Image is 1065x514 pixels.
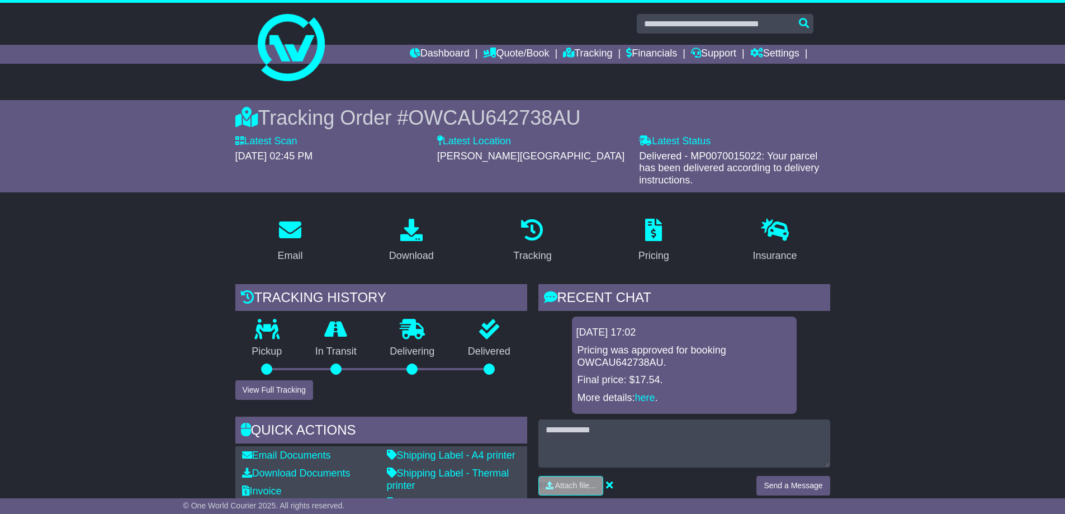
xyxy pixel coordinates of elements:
[410,45,470,64] a: Dashboard
[750,45,799,64] a: Settings
[235,135,297,148] label: Latest Scan
[299,346,373,358] p: In Transit
[626,45,677,64] a: Financials
[183,501,345,510] span: © One World Courier 2025. All rights reserved.
[235,284,527,314] div: Tracking history
[235,380,313,400] button: View Full Tracking
[746,215,804,267] a: Insurance
[639,135,711,148] label: Latest Status
[563,45,612,64] a: Tracking
[382,215,441,267] a: Download
[373,346,452,358] p: Delivering
[235,417,527,447] div: Quick Actions
[387,450,515,461] a: Shipping Label - A4 printer
[576,327,792,339] div: [DATE] 17:02
[242,485,282,497] a: Invoice
[578,374,791,386] p: Final price: $17.54.
[631,215,676,267] a: Pricing
[538,284,830,314] div: RECENT CHAT
[635,392,655,403] a: here
[451,346,527,358] p: Delivered
[639,150,819,186] span: Delivered - MP0070015022: Your parcel has been delivered according to delivery instructions.
[235,150,313,162] span: [DATE] 02:45 PM
[578,345,791,369] p: Pricing was approved for booking OWCAU642738AU.
[242,450,331,461] a: Email Documents
[506,215,558,267] a: Tracking
[389,248,434,263] div: Download
[513,248,551,263] div: Tracking
[756,476,830,496] button: Send a Message
[270,215,310,267] a: Email
[387,468,509,491] a: Shipping Label - Thermal printer
[437,135,511,148] label: Latest Location
[235,106,830,130] div: Tracking Order #
[235,346,299,358] p: Pickup
[277,248,302,263] div: Email
[242,468,351,479] a: Download Documents
[437,150,624,162] span: [PERSON_NAME][GEOGRAPHIC_DATA]
[753,248,797,263] div: Insurance
[387,497,496,508] a: Original Address Label
[691,45,736,64] a: Support
[578,392,791,404] p: More details: .
[408,106,580,129] span: OWCAU642738AU
[483,45,549,64] a: Quote/Book
[638,248,669,263] div: Pricing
